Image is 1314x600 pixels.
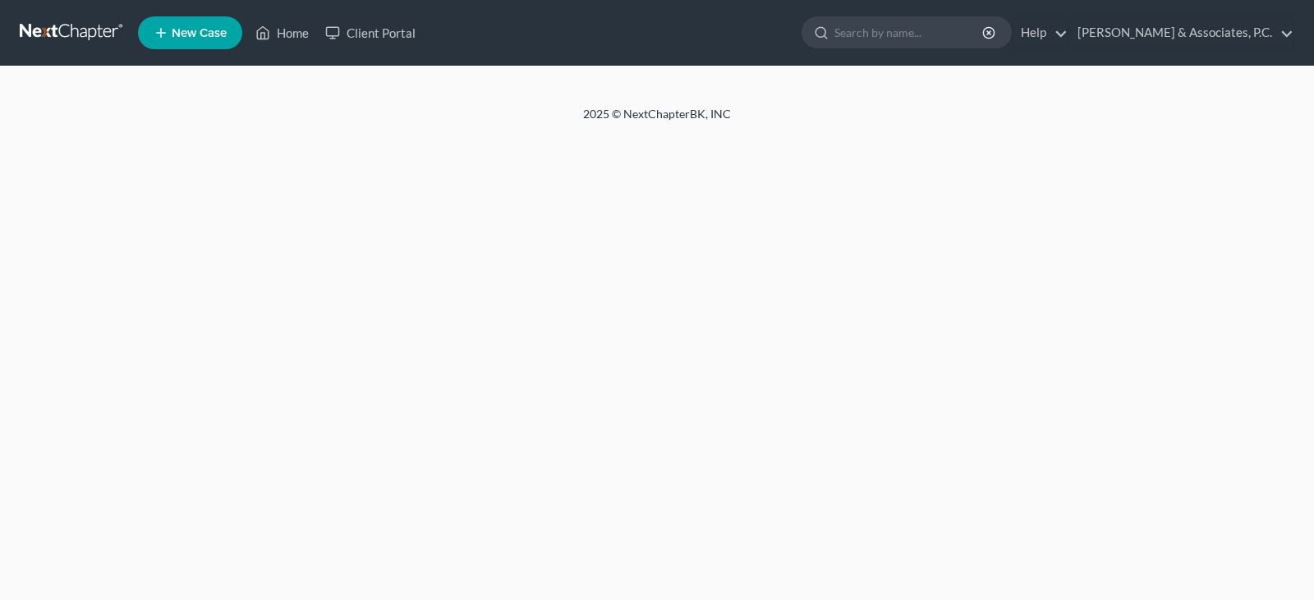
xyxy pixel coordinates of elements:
[247,18,317,48] a: Home
[172,27,227,39] span: New Case
[317,18,424,48] a: Client Portal
[189,106,1125,135] div: 2025 © NextChapterBK, INC
[834,17,985,48] input: Search by name...
[1069,18,1293,48] a: [PERSON_NAME] & Associates, P.C.
[1013,18,1068,48] a: Help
